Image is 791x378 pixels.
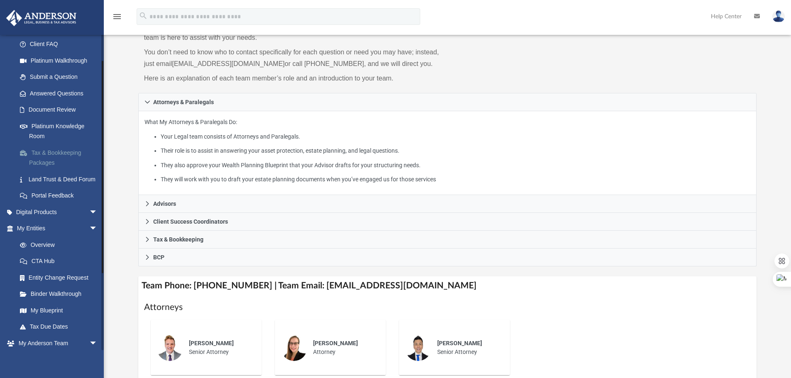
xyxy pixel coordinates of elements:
[144,117,751,185] p: What My Attorneys & Paralegals Do:
[431,333,504,362] div: Senior Attorney
[138,195,757,213] a: Advisors
[189,340,234,346] span: [PERSON_NAME]
[153,219,228,224] span: Client Success Coordinators
[307,333,380,362] div: Attorney
[138,231,757,249] a: Tax & Bookkeeping
[139,11,148,20] i: search
[12,188,110,204] a: Portal Feedback
[12,286,110,302] a: Binder Walkthrough
[6,220,110,237] a: My Entitiesarrow_drop_down
[112,12,122,22] i: menu
[161,132,750,142] li: Your Legal team consists of Attorneys and Paralegals.
[153,201,176,207] span: Advisors
[12,319,110,335] a: Tax Due Dates
[157,334,183,361] img: thumbnail
[437,340,482,346] span: [PERSON_NAME]
[138,213,757,231] a: Client Success Coordinators
[4,10,79,26] img: Anderson Advisors Platinum Portal
[281,334,307,361] img: thumbnail
[144,46,442,70] p: You don’t need to know who to contact specifically for each question or need you may have; instea...
[12,237,110,253] a: Overview
[138,276,757,295] h4: Team Phone: [PHONE_NUMBER] | Team Email: [EMAIL_ADDRESS][DOMAIN_NAME]
[144,73,442,84] p: Here is an explanation of each team member’s role and an introduction to your team.
[138,111,757,195] div: Attorneys & Paralegals
[12,52,110,69] a: Platinum Walkthrough
[772,10,785,22] img: User Pic
[12,144,110,171] a: Tax & Bookkeeping Packages
[405,334,431,361] img: thumbnail
[153,99,214,105] span: Attorneys & Paralegals
[89,204,106,221] span: arrow_drop_down
[6,335,106,351] a: My Anderson Teamarrow_drop_down
[144,301,751,313] h1: Attorneys
[138,249,757,266] a: BCP
[89,335,106,352] span: arrow_drop_down
[12,102,110,118] a: Document Review
[12,171,110,188] a: Land Trust & Deed Forum
[161,160,750,171] li: They also approve your Wealth Planning Blueprint that your Advisor drafts for your structuring ne...
[6,204,110,220] a: Digital Productsarrow_drop_down
[172,60,284,67] a: [EMAIL_ADDRESS][DOMAIN_NAME]
[12,302,106,319] a: My Blueprint
[12,69,110,85] a: Submit a Question
[12,36,110,53] a: Client FAQ
[153,254,164,260] span: BCP
[183,333,256,362] div: Senior Attorney
[153,237,203,242] span: Tax & Bookkeeping
[161,146,750,156] li: Their role is to assist in answering your asset protection, estate planning, and legal questions.
[138,93,757,111] a: Attorneys & Paralegals
[89,220,106,237] span: arrow_drop_down
[313,340,358,346] span: [PERSON_NAME]
[12,269,110,286] a: Entity Change Request
[161,174,750,185] li: They will work with you to draft your estate planning documents when you’ve engaged us for those ...
[112,16,122,22] a: menu
[12,253,110,270] a: CTA Hub
[12,118,110,144] a: Platinum Knowledge Room
[12,85,110,102] a: Answered Questions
